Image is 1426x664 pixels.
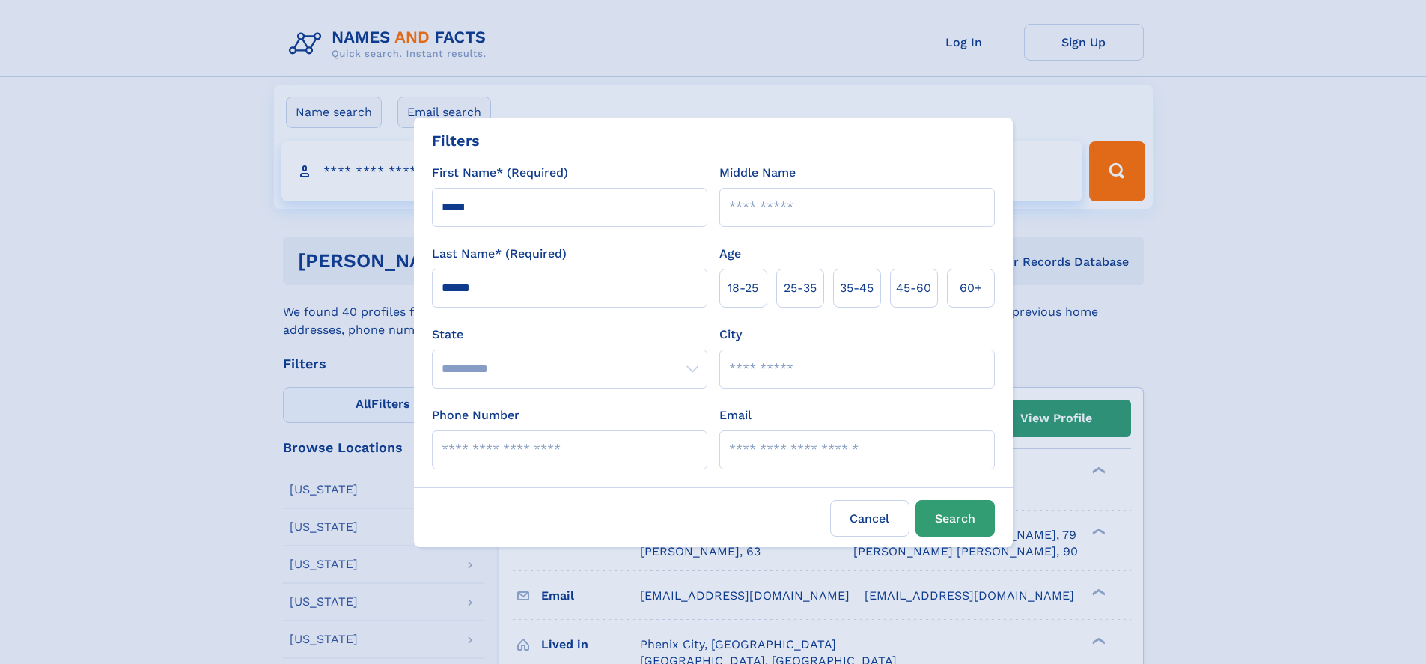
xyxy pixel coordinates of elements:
label: Age [719,245,741,263]
label: First Name* (Required) [432,164,568,182]
div: Filters [432,130,480,152]
span: 60+ [960,279,982,297]
button: Search [915,500,995,537]
label: Middle Name [719,164,796,182]
span: 18‑25 [728,279,758,297]
span: 45‑60 [896,279,931,297]
label: Cancel [830,500,909,537]
span: 25‑35 [784,279,817,297]
span: 35‑45 [840,279,874,297]
label: State [432,326,707,344]
label: Email [719,406,752,424]
label: City [719,326,742,344]
label: Phone Number [432,406,519,424]
label: Last Name* (Required) [432,245,567,263]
